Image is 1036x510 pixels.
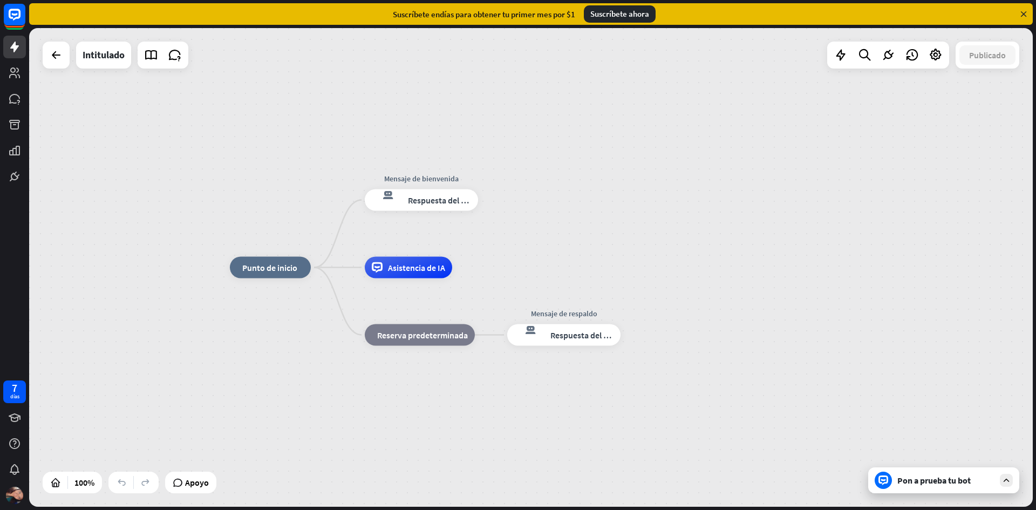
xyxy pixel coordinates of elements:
[550,330,616,341] font: Respuesta del bot
[440,9,575,19] font: días para obtener tu primer mes por $1
[83,42,125,69] div: Intitulado
[388,262,445,273] font: Asistencia de IA
[408,195,474,206] font: Respuesta del bot
[969,50,1006,60] font: Publicado
[384,174,459,183] font: Mensaje de bienvenida
[10,393,19,400] font: días
[393,9,440,19] font: Suscríbete en
[897,475,971,486] font: Pon a prueba tu bot
[3,380,26,403] a: 7 días
[377,330,468,341] font: Reserva predeterminada
[531,309,597,318] font: Mensaje de respaldo
[514,324,541,335] font: respuesta del bot de bloqueo
[242,262,297,273] font: Punto de inicio
[9,4,41,37] button: Abrir el widget de chat LiveChat
[372,189,399,200] font: respuesta del bot de bloqueo
[590,9,649,19] font: Suscríbete ahora
[12,381,17,395] font: 7
[185,477,209,488] font: Apoyo
[83,49,125,61] font: Intitulado
[959,45,1015,65] button: Publicado
[74,477,94,488] font: 100%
